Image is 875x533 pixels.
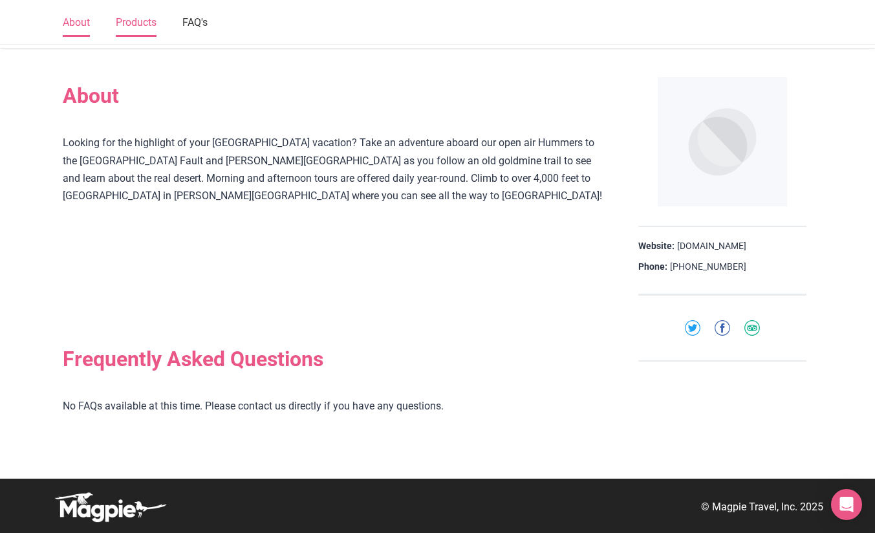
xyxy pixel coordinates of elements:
[831,489,862,520] div: Open Intercom Messenger
[182,10,208,37] a: FAQ's
[116,10,157,37] a: Products
[677,240,746,253] a: [DOMAIN_NAME]
[638,261,806,274] div: [PHONE_NUMBER]
[744,320,760,336] img: tripadvisor-round-01-385d03172616b1a1306be21ef117dde3.svg
[638,240,675,253] strong: Website:
[63,10,90,37] a: About
[715,320,730,336] img: facebook-round-01-50ddc191f871d4ecdbe8252d2011563a.svg
[658,77,787,206] img: Adventure Hummer Tours logo
[638,261,667,274] strong: Phone:
[685,320,700,336] img: twitter-round-01-cd1e625a8cae957d25deef6d92bf4839.svg
[701,499,823,516] p: © Magpie Travel, Inc. 2025
[63,398,606,415] p: No FAQs available at this time. Please contact us directly if you have any questions.
[63,134,606,204] p: Looking for the highlight of your [GEOGRAPHIC_DATA] vacation? Take an adventure aboard our open a...
[52,492,168,523] img: logo-white-d94fa1abed81b67a048b3d0f0ab5b955.png
[63,347,606,371] h2: Frequently Asked Questions
[63,83,606,108] h2: About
